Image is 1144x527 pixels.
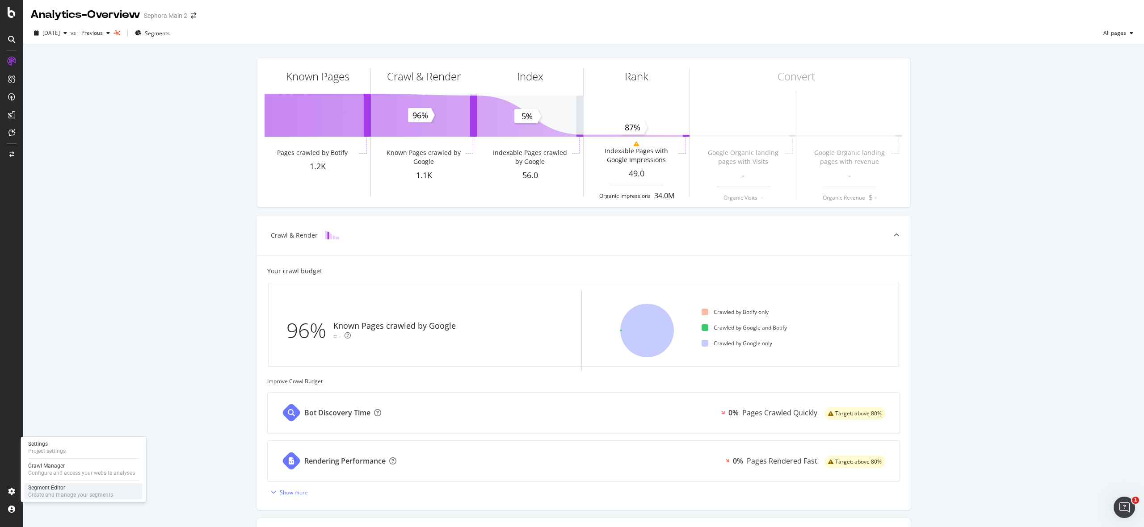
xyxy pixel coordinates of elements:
[517,69,543,84] div: Index
[267,267,322,276] div: Your crawl budget
[28,491,113,498] div: Create and manage your segments
[824,456,885,468] div: warning label
[824,407,885,420] div: warning label
[477,170,583,181] div: 56.0
[25,439,143,456] a: SettingsProject settings
[1132,497,1139,504] span: 1
[28,484,113,491] div: Segment Editor
[28,440,66,448] div: Settings
[271,231,318,240] div: Crawl & Render
[131,26,173,40] button: Segments
[387,69,461,84] div: Crawl & Render
[28,469,135,477] div: Configure and access your website analyses
[333,335,337,338] img: Equal
[625,69,648,84] div: Rank
[1114,497,1135,518] iframe: Intercom live chat
[702,308,769,316] div: Crawled by Botify only
[286,316,333,345] div: 96%
[835,459,882,464] span: Target: above 80%
[599,192,651,200] div: Organic Impressions
[383,148,463,166] div: Known Pages crawled by Google
[71,29,78,37] span: vs
[267,377,900,385] div: Improve Crawl Budget
[28,448,66,455] div: Project settings
[742,408,817,418] div: Pages Crawled Quickly
[28,462,135,469] div: Crawl Manager
[78,26,114,40] button: Previous
[1100,26,1137,40] button: All pages
[286,69,349,84] div: Known Pages
[304,456,386,466] div: Rendering Performance
[490,148,570,166] div: Indexable Pages crawled by Google
[702,339,772,347] div: Crawled by Google only
[728,408,739,418] div: 0%
[702,324,787,331] div: Crawled by Google and Botify
[325,231,339,239] img: block-icon
[42,29,60,37] span: 2025 Sep. 2nd
[30,7,140,22] div: Analytics - Overview
[333,320,456,332] div: Known Pages crawled by Google
[654,191,674,201] div: 34.0M
[280,489,308,496] div: Show more
[339,332,341,341] div: -
[1100,29,1126,37] span: All pages
[747,456,817,466] div: Pages Rendered Fast
[733,456,743,466] div: 0%
[277,148,348,157] div: Pages crawled by Botify
[25,483,143,499] a: Segment EditorCreate and manage your segments
[25,461,143,477] a: Crawl ManagerConfigure and access your website analyses
[267,392,900,433] a: Bot Discovery Time0%Pages Crawled Quicklywarning label
[145,29,170,37] span: Segments
[267,440,900,481] a: Rendering Performance0%Pages Rendered Fastwarning label
[371,170,477,181] div: 1.1K
[596,146,676,164] div: Indexable Pages with Google Impressions
[191,13,196,19] div: arrow-right-arrow-left
[584,168,690,180] div: 49.0
[78,29,103,37] span: Previous
[144,11,187,20] div: Sephora Main 2
[304,408,370,418] div: Bot Discovery Time
[30,26,71,40] button: [DATE]
[265,161,370,172] div: 1.2K
[835,411,882,416] span: Target: above 80%
[267,485,308,499] button: Show more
